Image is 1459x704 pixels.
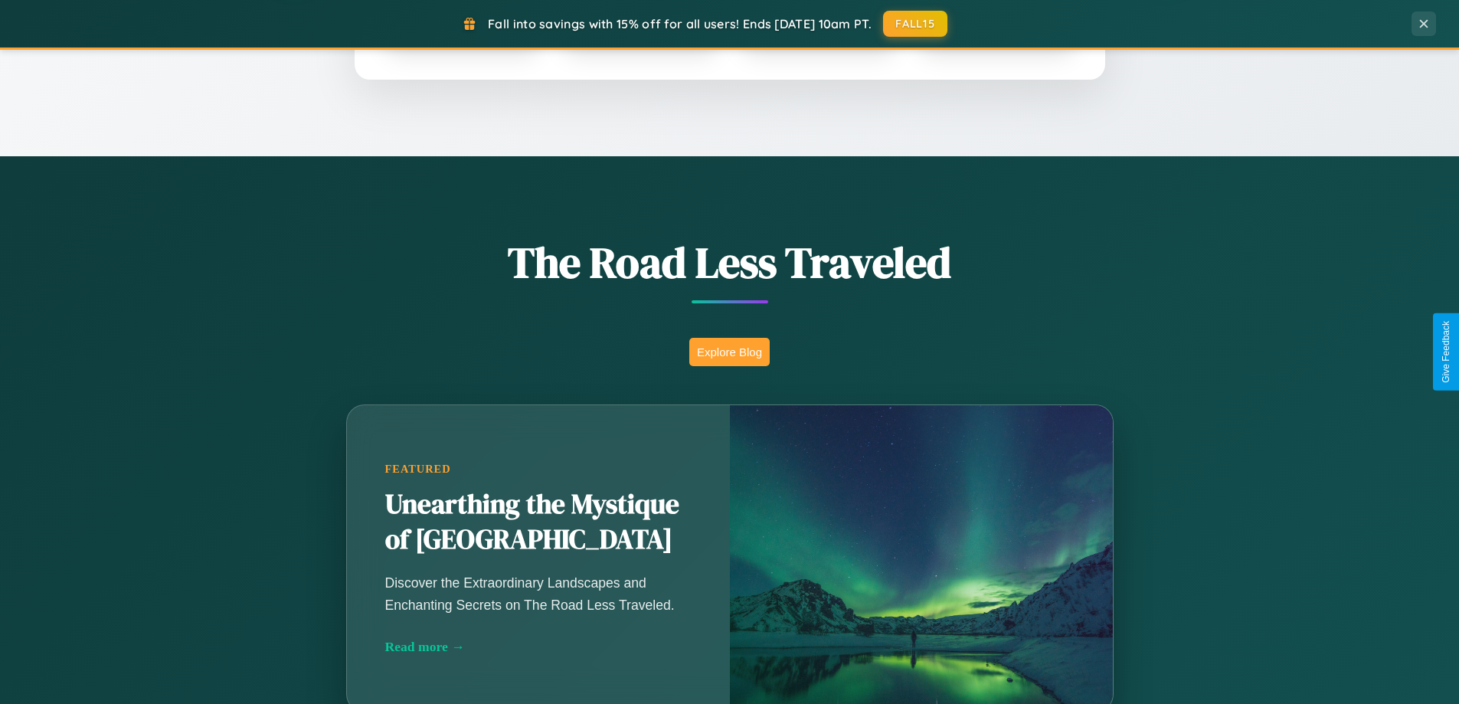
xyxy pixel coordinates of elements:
h2: Unearthing the Mystique of [GEOGRAPHIC_DATA] [385,487,692,558]
button: FALL15 [883,11,947,37]
div: Featured [385,463,692,476]
div: Give Feedback [1441,321,1451,383]
div: Read more → [385,639,692,655]
span: Fall into savings with 15% off for all users! Ends [DATE] 10am PT. [488,16,872,31]
button: Explore Blog [689,338,770,366]
h1: The Road Less Traveled [270,233,1189,292]
p: Discover the Extraordinary Landscapes and Enchanting Secrets on The Road Less Traveled. [385,572,692,615]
